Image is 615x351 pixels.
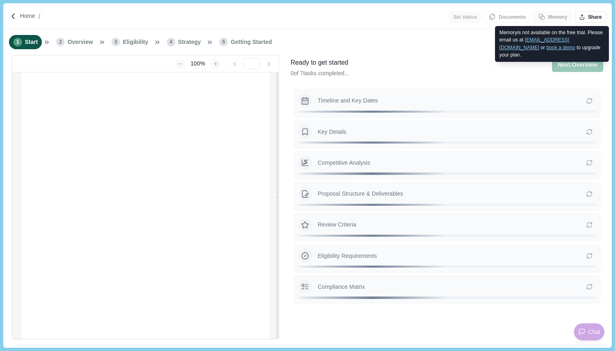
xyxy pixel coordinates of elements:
span: 4 [167,38,175,46]
span: Getting Started [231,38,272,46]
span: 1 [13,38,22,46]
button: Chat [574,323,604,340]
span: Start [25,38,38,46]
p: Review Criteria [318,220,586,229]
button: Go to next page [262,59,276,69]
span: Chat [588,328,600,336]
button: Zoom in [211,59,220,69]
button: Next:Overview [552,58,603,72]
a: Home [20,12,35,20]
img: Forward slash icon [35,13,44,20]
img: Forward slash icon [10,13,17,20]
p: Proposal Structure & Deliverables [318,190,586,198]
p: Eligibility Requirements [318,252,586,260]
div: 100% [186,59,209,68]
span: 3 [111,38,120,46]
div: Memory is not available on the free trial. Please email us at or to upgrade your plan. [499,29,605,59]
div: Ready to get started [290,58,349,68]
p: Timeline and Key Dates [318,96,586,105]
button: Zoom out [175,59,185,69]
span: Strategy [178,38,201,46]
p: Key Details [318,128,586,136]
p: Competitive Analysis [318,159,586,167]
span: Eligibility [123,38,148,46]
a: [EMAIL_ADDRESS][DOMAIN_NAME] [499,37,569,50]
span: 2 [56,38,65,46]
span: 5 [219,38,228,46]
span: Overview [68,38,93,46]
p: 0 of 7 tasks completed... [290,69,349,78]
a: book a demo [546,45,575,50]
p: Compliance Matrix [318,283,586,291]
button: Go to previous page [227,59,242,69]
